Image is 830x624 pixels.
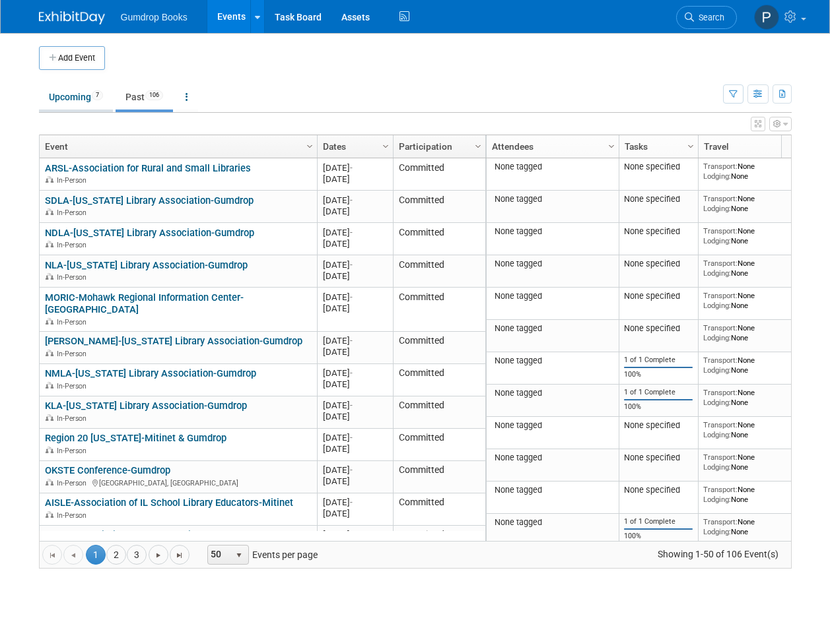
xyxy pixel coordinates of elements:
span: In-Person [57,176,90,185]
span: - [350,228,353,237]
td: Committed [393,223,485,255]
div: 1 of 1 Complete [624,517,693,526]
a: Column Settings [683,135,698,155]
span: - [350,368,353,378]
td: Committed [393,461,485,493]
span: Transport: [703,485,738,494]
a: Participation [399,135,477,158]
div: [DATE] [323,162,387,173]
a: 2 [106,545,126,565]
div: None None [703,194,798,213]
span: 1 [86,545,106,565]
a: AISLE-Association of IL School Library Educators-Mitinet [45,497,293,509]
td: Committed [393,364,485,396]
td: Committed [393,493,485,526]
a: 3 [127,545,147,565]
td: Committed [393,288,485,332]
span: In-Person [57,318,90,327]
div: None None [703,259,798,278]
span: Lodging: [703,495,731,504]
img: In-Person Event [46,176,53,183]
span: - [350,163,353,173]
span: In-Person [57,273,90,282]
div: [DATE] [323,195,387,206]
span: Transport: [703,291,738,300]
span: - [350,497,353,507]
span: In-Person [57,414,90,423]
div: [DATE] [323,379,387,390]
img: In-Person Event [46,350,53,356]
img: In-Person Event [46,511,53,518]
div: None specified [624,194,693,204]
div: None specified [624,291,693,301]
span: Lodging: [703,462,731,472]
span: 106 [145,90,163,100]
a: MORIC-Mohawk Regional Information Center-[GEOGRAPHIC_DATA] [45,292,244,316]
div: [DATE] [323,497,387,508]
a: KLA-[US_STATE] Library Association-Gumdrop [45,400,247,412]
img: In-Person Event [46,479,53,485]
div: [DATE] [323,411,387,422]
span: Transport: [703,517,738,526]
span: In-Person [57,511,90,520]
a: [PERSON_NAME]-[US_STATE] Library Association-Gumdrop [45,335,302,347]
span: Transport: [703,388,738,397]
div: [GEOGRAPHIC_DATA], [GEOGRAPHIC_DATA] [45,477,311,488]
a: Event [45,135,308,158]
span: In-Person [57,241,90,249]
a: NMLA-[US_STATE] Library Association-Gumdrop [45,367,256,379]
a: Column Settings [471,135,485,155]
a: SDLA-[US_STATE] Library Association-Gumdrop [45,195,254,206]
div: None tagged [491,452,613,463]
td: Committed [393,332,485,364]
td: Committed [393,255,485,288]
div: None None [703,226,798,245]
a: Dates [323,135,384,158]
div: None None [703,388,798,407]
div: 100% [624,532,693,541]
span: Search [694,13,724,22]
span: Transport: [703,259,738,268]
span: In-Person [57,382,90,390]
span: Lodging: [703,333,731,342]
a: Travel [704,135,795,158]
div: None None [703,323,798,342]
a: NLA-[US_STATE] Library Association-Gumdrop [45,259,248,271]
span: Lodging: [703,365,731,375]
div: [DATE] [323,476,387,487]
div: [DATE] [323,443,387,454]
a: Upcoming7 [39,84,113,109]
div: None None [703,485,798,504]
span: Lodging: [703,172,731,181]
span: Events per page [190,545,331,565]
img: In-Person Event [46,447,53,453]
span: Lodging: [703,527,731,536]
div: 100% [624,370,693,379]
div: None specified [624,226,693,237]
a: Column Settings [604,135,619,155]
div: [DATE] [323,270,387,282]
span: Transport: [703,420,738,429]
div: None tagged [491,323,613,334]
div: None specified [624,323,693,334]
div: None None [703,291,798,310]
span: Lodging: [703,398,731,407]
div: [DATE] [323,206,387,217]
span: Showing 1-50 of 106 Event(s) [645,545,790,563]
div: None tagged [491,485,613,495]
td: Committed [393,396,485,429]
span: Column Settings [380,141,391,152]
div: [DATE] [323,227,387,238]
span: Go to the first page [47,550,57,561]
div: None specified [624,259,693,269]
span: - [350,260,353,270]
span: Gumdrop Books [121,12,188,22]
span: - [350,433,353,443]
img: In-Person Event [46,382,53,389]
span: - [350,336,353,346]
a: Search [676,6,737,29]
div: [DATE] [323,238,387,249]
span: Lodging: [703,301,731,310]
button: Add Event [39,46,105,70]
a: Attendees [492,135,610,158]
